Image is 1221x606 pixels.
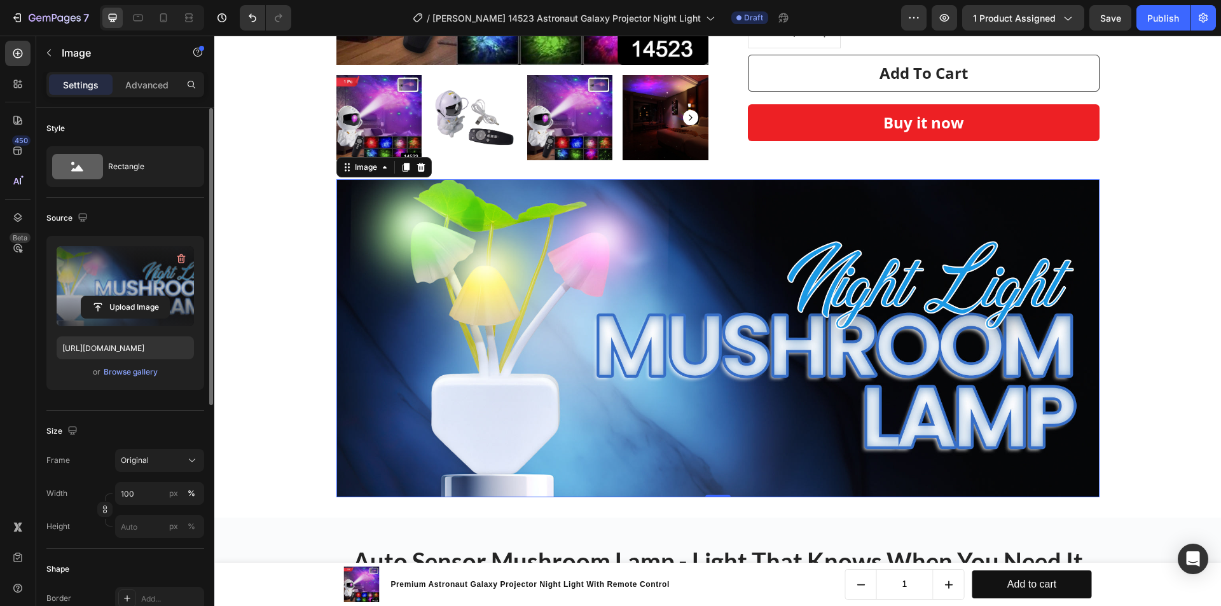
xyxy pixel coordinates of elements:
[184,486,199,501] button: px
[57,336,194,359] input: https://example.com/image.jpg
[46,210,90,227] div: Source
[5,5,95,31] button: 7
[122,144,885,462] img: gempages_555536114555814689-d9723128-2494-488a-8ef2-1a7e7fa226ba.jpg
[758,535,878,563] button: Add to cart
[184,519,199,534] button: px
[188,488,195,499] div: %
[93,364,100,380] span: or
[1089,5,1131,31] button: Save
[62,45,170,60] p: Image
[1147,11,1179,25] div: Publish
[169,488,178,499] div: px
[669,76,750,99] div: Buy it now
[141,593,201,605] div: Add...
[188,521,195,532] div: %
[662,534,719,563] input: quantity
[240,5,291,31] div: Undo/Redo
[793,540,842,558] div: Add to cart
[166,519,181,534] button: %
[108,152,186,181] div: Rectangle
[1136,5,1190,31] button: Publish
[166,486,181,501] button: %
[46,521,70,532] label: Height
[46,488,67,499] label: Width
[1100,13,1121,24] span: Save
[125,78,169,92] p: Advanced
[214,36,1221,606] iframe: Design area
[83,10,89,25] p: 7
[469,74,484,90] button: Carousel Next Arrow
[534,19,885,56] button: Add To Cart
[46,593,71,604] div: Border
[962,5,1084,31] button: 1 product assigned
[63,78,99,92] p: Settings
[115,482,204,505] input: px%
[12,135,31,146] div: 450
[103,366,158,378] button: Browse gallery
[81,296,170,319] button: Upload Image
[138,126,165,137] div: Image
[46,123,65,134] div: Style
[121,455,149,466] span: Original
[46,455,70,466] label: Frame
[122,510,885,542] h2: Auto Sensor Mushroom Lamp - Light That Knows When You Need It
[719,534,750,563] button: increment
[744,12,763,24] span: Draft
[432,11,701,25] span: [PERSON_NAME] 14523 Astronaut Galaxy Projector Night Light
[10,233,31,243] div: Beta
[973,11,1056,25] span: 1 product assigned
[665,26,754,49] div: Add To Cart
[115,515,204,538] input: px%
[1178,544,1208,574] div: Open Intercom Messenger
[169,521,178,532] div: px
[427,11,430,25] span: /
[46,423,80,440] div: Size
[115,449,204,472] button: Original
[631,534,662,563] button: decrement
[534,69,885,106] button: Buy it now
[104,366,158,378] div: Browse gallery
[46,563,69,575] div: Shape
